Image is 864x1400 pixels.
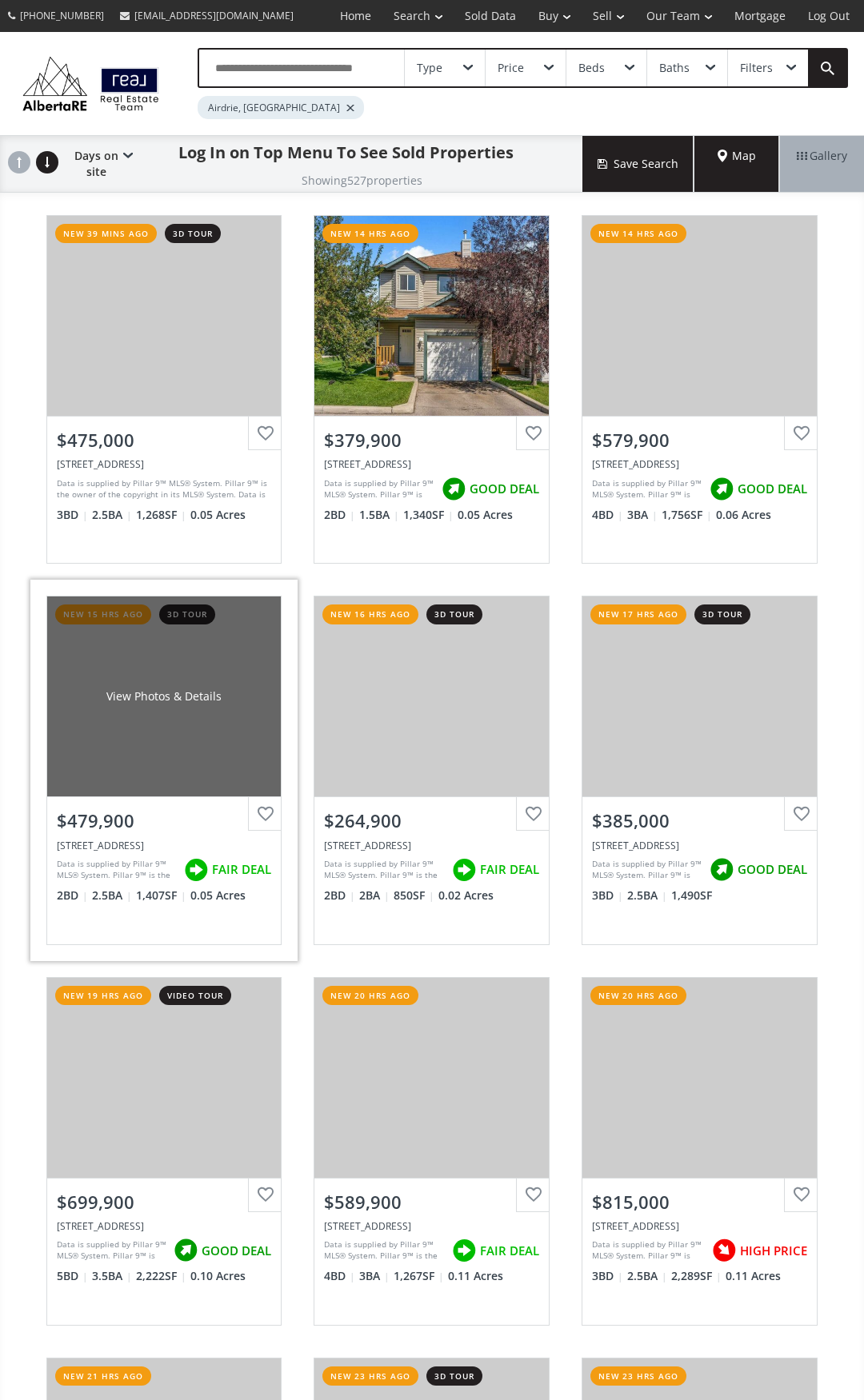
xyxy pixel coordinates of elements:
[726,1268,781,1284] span: 0.11 Acres
[190,507,246,523] span: 0.05 Acres
[592,839,807,852] div: 280 williamstown Close NW #1506, Airdrie, AB T4B 4B6
[324,477,434,501] div: Data is supplied by Pillar 9™ MLS® System. Pillar 9™ is the owner of the copyright in its MLS® Sy...
[417,62,442,74] div: Type
[16,53,166,115] img: Logo
[394,1268,444,1284] span: 1,267 SF
[57,457,272,471] div: 1035 Lanark Boulevard SE, Airdrie, AB T4A3L6
[324,887,355,903] span: 2 BD
[190,1268,246,1284] span: 0.10 Acres
[566,580,834,960] a: new 17 hrs ago3d tour$385,000[STREET_ADDRESS]Data is supplied by Pillar 9™ MLS® System. Pillar 9™...
[566,199,834,580] a: new 14 hrs ago$579,900[STREET_ADDRESS]Data is supplied by Pillar 9™ MLS® System. Pillar 9™ is the...
[202,1242,271,1259] span: GOOD DEAL
[324,1268,355,1284] span: 4 BD
[57,858,177,882] div: Data is supplied by Pillar 9™ MLS® System. Pillar 9™ is the owner of the copyright in its MLS® Sy...
[170,1234,202,1266] img: rating icon
[448,854,480,886] img: rating icon
[779,136,864,192] div: Gallery
[57,839,272,852] div: 100 Windford Rise SW, Airdrie, AB T4B 3Z5
[30,580,298,960] a: new 15 hrs ago3d tourView Photos & Details$479,900[STREET_ADDRESS]Data is supplied by Pillar 9™ M...
[592,457,807,471] div: 609 Baywater Manor SW, Airdrie, AB T4B 5R8
[57,477,268,501] div: Data is supplied by Pillar 9™ MLS® System. Pillar 9™ is the owner of the copyright in its MLS® Sy...
[359,1268,390,1284] span: 3 BA
[298,961,566,1342] a: new 20 hrs ago$589,900[STREET_ADDRESS]Data is supplied by Pillar 9™ MLS® System. Pillar 9™ is the...
[324,1190,539,1215] div: $589,900
[136,507,186,523] span: 1,268 SF
[57,1238,166,1262] div: Data is supplied by Pillar 9™ MLS® System. Pillar 9™ is the owner of the copyright in its MLS® Sy...
[582,136,694,192] button: Save Search
[324,858,444,882] div: Data is supplied by Pillar 9™ MLS® System. Pillar 9™ is the owner of the copyright in its MLS® Sy...
[92,1268,132,1284] span: 3.5 BA
[738,861,807,878] span: GOOD DEAL
[740,1242,807,1259] span: HIGH PRICE
[198,96,364,119] div: Airdrie, [GEOGRAPHIC_DATA]
[627,507,658,523] span: 3 BA
[302,174,422,186] h2: Showing 527 properties
[324,507,355,523] span: 2 BD
[716,507,771,523] span: 0.06 Acres
[592,858,702,882] div: Data is supplied by Pillar 9™ MLS® System. Pillar 9™ is the owner of the copyright in its MLS® Sy...
[438,887,494,903] span: 0.02 Acres
[718,148,756,164] span: Map
[324,1238,444,1262] div: Data is supplied by Pillar 9™ MLS® System. Pillar 9™ is the owner of the copyright in its MLS® Sy...
[180,854,212,886] img: rating icon
[57,1219,272,1233] div: 124 Kingsbridge Way SE, Airdrie, AB T4A 0M6
[136,887,186,903] span: 1,407 SF
[566,961,834,1342] a: new 20 hrs ago$815,000[STREET_ADDRESS]Data is supplied by Pillar 9™ MLS® System. Pillar 9™ is the...
[112,1,302,30] a: [EMAIL_ADDRESS][DOMAIN_NAME]
[627,887,667,903] span: 2.5 BA
[659,62,690,74] div: Baths
[359,507,399,523] span: 1.5 BA
[738,481,807,497] span: GOOD DEAL
[134,9,294,22] span: [EMAIL_ADDRESS][DOMAIN_NAME]
[64,136,133,192] div: Days on site
[178,142,514,164] h1: Log In on Top Menu To See Sold Properties
[592,1190,807,1215] div: $815,000
[30,199,298,580] a: new 39 mins ago3d tour$475,000[STREET_ADDRESS]Data is supplied by Pillar 9™ MLS® System. Pillar 9...
[671,887,712,903] span: 1,490 SF
[57,1268,88,1284] span: 5 BD
[480,861,539,878] span: FAIR DEAL
[298,199,566,580] a: new 14 hrs ago$379,900[STREET_ADDRESS]Data is supplied by Pillar 9™ MLS® System. Pillar 9™ is the...
[212,861,271,878] span: FAIR DEAL
[30,961,298,1342] a: new 19 hrs agovideo tour$699,900[STREET_ADDRESS]Data is supplied by Pillar 9™ MLS® System. Pillar...
[592,507,623,523] span: 4 BD
[57,428,272,453] div: $475,000
[298,580,566,960] a: new 16 hrs ago3d tour$264,900[STREET_ADDRESS]Data is supplied by Pillar 9™ MLS® System. Pillar 9™...
[694,136,779,192] div: Map
[92,507,132,523] span: 2.5 BA
[359,887,390,903] span: 2 BA
[708,1234,740,1266] img: rating icon
[458,507,513,523] span: 0.05 Acres
[92,887,132,903] span: 2.5 BA
[324,428,539,453] div: $379,900
[706,473,738,505] img: rating icon
[592,808,807,833] div: $385,000
[324,808,539,833] div: $264,900
[592,1219,807,1233] div: 508 Creekrun Lane SW, Airdrie, AB T4B 5J9
[324,1219,539,1233] div: 33 Thorndale Close SE, Airdrie, AB T4A 2C1
[740,62,773,74] div: Filters
[498,62,524,74] div: Price
[57,808,272,833] div: $479,900
[324,457,539,471] div: 156 Canoe Drive SW #23, Airdrie, AB T4B 3C3
[20,9,104,22] span: [PHONE_NUMBER]
[706,854,738,886] img: rating icon
[592,1238,704,1262] div: Data is supplied by Pillar 9™ MLS® System. Pillar 9™ is the owner of the copyright in its MLS® Sy...
[324,839,539,852] div: 604 8 Street SW #1311, Airdrie, AB T4B 2W4
[57,1190,272,1215] div: $699,900
[394,887,434,903] span: 850 SF
[136,1268,186,1284] span: 2,222 SF
[106,688,222,704] div: View Photos & Details
[797,148,847,164] span: Gallery
[592,477,702,501] div: Data is supplied by Pillar 9™ MLS® System. Pillar 9™ is the owner of the copyright in its MLS® Sy...
[592,428,807,453] div: $579,900
[470,481,539,497] span: GOOD DEAL
[578,62,605,74] div: Beds
[480,1242,539,1259] span: FAIR DEAL
[57,507,88,523] span: 3 BD
[592,887,623,903] span: 3 BD
[438,473,470,505] img: rating icon
[592,1268,623,1284] span: 3 BD
[662,507,712,523] span: 1,756 SF
[671,1268,722,1284] span: 2,289 SF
